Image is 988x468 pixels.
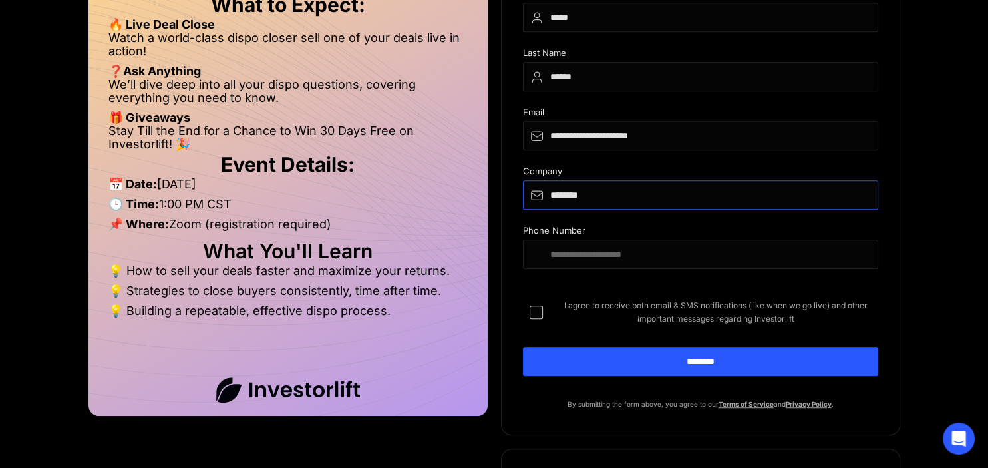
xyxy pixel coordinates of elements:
strong: Event Details: [221,152,355,176]
strong: 🕒 Time: [108,197,159,211]
a: Terms of Service [719,400,774,408]
div: Company [523,166,878,180]
strong: 📅 Date: [108,177,157,191]
div: Email [523,107,878,121]
span: I agree to receive both email & SMS notifications (like when we go live) and other important mess... [554,299,878,326]
p: By submitting the form above, you agree to our and . [523,397,878,411]
a: Privacy Policy [786,400,832,408]
h2: What You'll Learn [108,244,468,258]
strong: 🔥 Live Deal Close [108,17,215,31]
div: Last Name [523,48,878,62]
li: 💡 Building a repeatable, effective dispo process. [108,304,468,318]
li: Watch a world-class dispo closer sell one of your deals live in action! [108,31,468,65]
li: [DATE] [108,178,468,198]
div: Open Intercom Messenger [943,423,975,455]
li: 💡 How to sell your deals faster and maximize your returns. [108,264,468,284]
strong: 📌 Where: [108,217,169,231]
li: 1:00 PM CST [108,198,468,218]
div: Phone Number [523,226,878,240]
strong: 🎁 Giveaways [108,111,190,124]
li: Zoom (registration required) [108,218,468,238]
li: 💡 Strategies to close buyers consistently, time after time. [108,284,468,304]
li: Stay Till the End for a Chance to Win 30 Days Free on Investorlift! 🎉 [108,124,468,151]
li: We’ll dive deep into all your dispo questions, covering everything you need to know. [108,78,468,111]
strong: ❓Ask Anything [108,64,201,78]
